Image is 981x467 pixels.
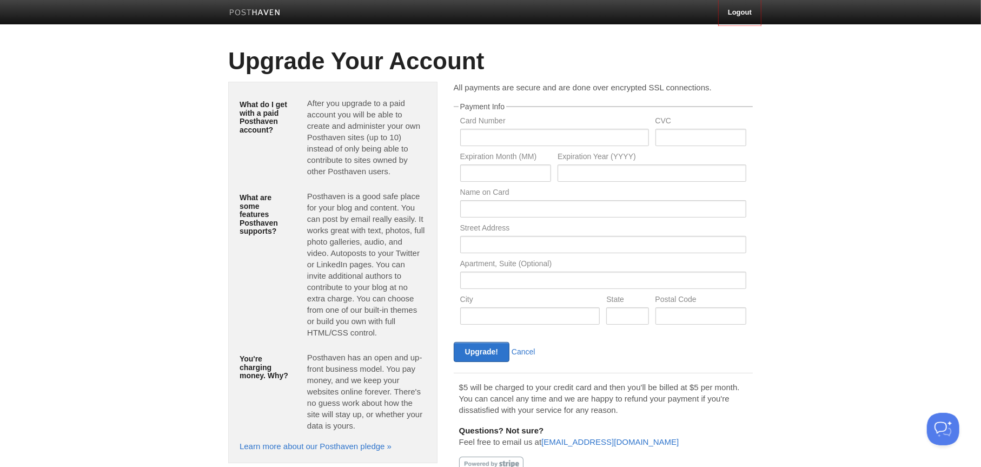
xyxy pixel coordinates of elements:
[460,224,746,234] label: Street Address
[606,295,648,306] label: State
[459,382,747,416] p: $5 will be charged to your credit card and then you'll be billed at $5 per month. You can cancel ...
[454,342,509,362] input: Upgrade!
[240,355,291,380] h5: You're charging money. Why?
[307,97,426,177] p: After you upgrade to a paid account you will be able to create and administer your own Posthaven ...
[460,188,746,199] label: Name on Card
[459,425,747,448] p: Feel free to email us at
[655,117,746,127] label: CVC
[228,48,753,74] h1: Upgrade Your Account
[460,153,551,163] label: Expiration Month (MM)
[229,9,281,17] img: Posthaven-bar
[240,194,291,235] h5: What are some features Posthaven supports?
[927,413,959,445] iframe: Help Scout Beacon - Open
[460,260,746,270] label: Apartment, Suite (Optional)
[558,153,746,163] label: Expiration Year (YYYY)
[454,82,753,93] p: All payments are secure and are done over encrypted SSL connections.
[512,347,535,356] a: Cancel
[240,101,291,134] h5: What do I get with a paid Posthaven account?
[460,295,600,306] label: City
[459,426,544,435] b: Questions? Not sure?
[307,190,426,338] p: Posthaven is a good safe place for your blog and content. You can post by email really easily. It...
[240,442,392,451] a: Learn more about our Posthaven pledge »
[459,103,507,110] legend: Payment Info
[307,352,426,431] p: Posthaven has an open and up-front business model. You pay money, and we keep your websites onlin...
[541,437,679,446] a: [EMAIL_ADDRESS][DOMAIN_NAME]
[655,295,746,306] label: Postal Code
[460,117,649,127] label: Card Number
